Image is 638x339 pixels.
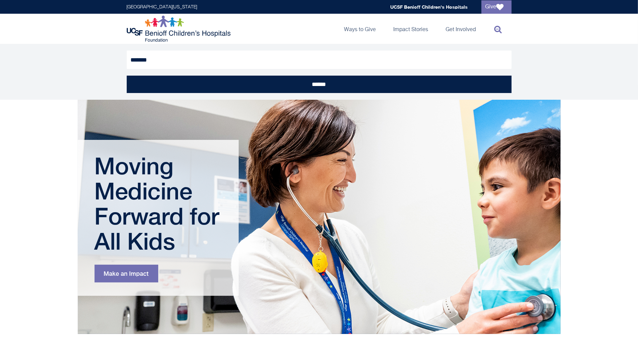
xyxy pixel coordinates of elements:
[127,5,197,9] a: [GEOGRAPHIC_DATA][US_STATE]
[388,14,434,44] a: Impact Stories
[481,0,512,14] a: Give
[95,265,158,282] a: Make an Impact
[391,4,468,10] a: UCSF Benioff Children's Hospitals
[441,14,481,44] a: Get Involved
[95,153,224,254] h1: Moving Medicine Forward for All Kids
[339,14,382,44] a: Ways to Give
[127,15,232,42] img: Logo for UCSF Benioff Children's Hospitals Foundation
